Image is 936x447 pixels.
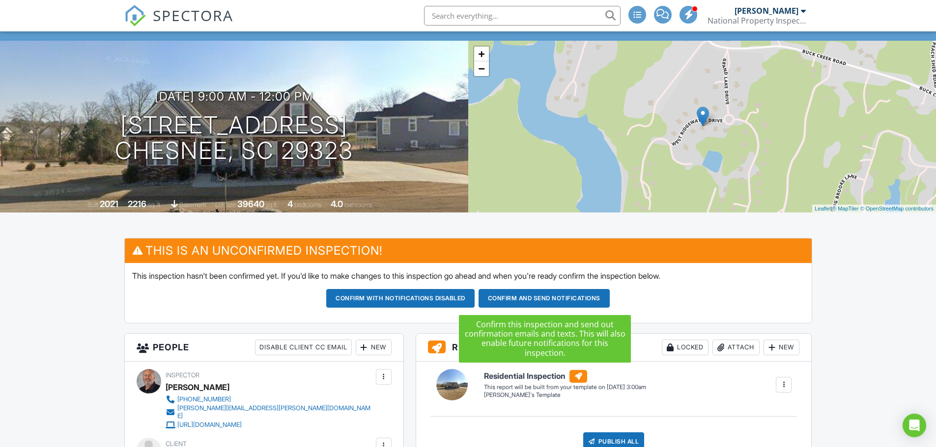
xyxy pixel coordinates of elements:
[356,340,392,355] div: New
[132,270,804,281] p: This inspection hasn't been confirmed yet. If you'd like to make changes to this inspection go ah...
[474,61,489,76] a: Zoom out
[287,199,293,209] div: 4
[115,112,353,164] h1: [STREET_ADDRESS] Chesnee, SC 29323
[764,340,799,355] div: New
[148,201,162,209] span: sq. ft.
[479,289,610,308] button: Confirm and send notifications
[812,205,936,213] div: |
[166,420,373,430] a: [URL][DOMAIN_NAME]
[179,201,206,209] span: basement
[860,206,934,211] a: © OpenStreetMap contributors
[484,391,646,399] div: [PERSON_NAME]'s Template
[155,90,313,103] h3: [DATE] 9:00 am - 12:00 pm
[484,370,646,383] h6: Residential Inspection
[662,340,709,355] div: Locked
[344,201,372,209] span: bathrooms
[166,404,373,420] a: [PERSON_NAME][EMAIL_ADDRESS][PERSON_NAME][DOMAIN_NAME]
[735,6,798,16] div: [PERSON_NAME]
[708,16,806,26] div: National Property Inspections Greenville-Spartanburg
[331,199,343,209] div: 4.0
[326,289,475,308] button: Confirm with notifications disabled
[128,199,146,209] div: 2216
[124,5,146,26] img: The Best Home Inspection Software - Spectora
[87,201,98,209] span: Built
[832,206,859,211] a: © MapTiler
[166,380,229,394] div: [PERSON_NAME]
[100,199,118,209] div: 2021
[237,199,264,209] div: 39640
[177,421,242,429] div: [URL][DOMAIN_NAME]
[177,404,373,420] div: [PERSON_NAME][EMAIL_ADDRESS][PERSON_NAME][DOMAIN_NAME]
[215,201,236,209] span: Lot Size
[484,383,646,391] div: This report will be built from your template on [DATE] 3:00am
[474,47,489,61] a: Zoom in
[416,334,812,362] h3: Reports
[266,201,278,209] span: sq.ft.
[903,414,926,437] div: Open Intercom Messenger
[166,394,373,404] a: [PHONE_NUMBER]
[125,334,403,362] h3: People
[153,5,233,26] span: SPECTORA
[255,340,352,355] div: Disable Client CC Email
[124,13,233,34] a: SPECTORA
[166,371,199,379] span: Inspector
[424,6,621,26] input: Search everything...
[815,206,831,211] a: Leaflet
[177,395,231,403] div: [PHONE_NUMBER]
[712,340,760,355] div: Attach
[294,201,321,209] span: bedrooms
[125,238,812,263] h3: This is an Unconfirmed Inspection!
